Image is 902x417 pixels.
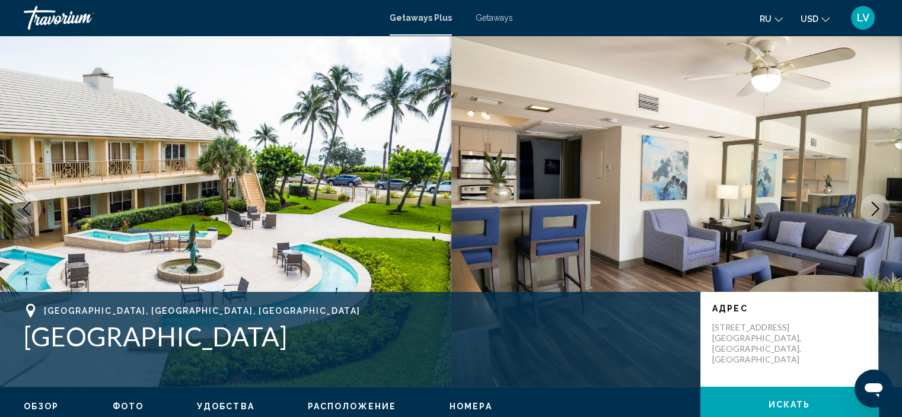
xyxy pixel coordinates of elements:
span: Удобства [197,402,254,411]
button: Change language [760,10,783,27]
span: ru [760,14,772,24]
button: Расположение [308,401,396,412]
a: Getaways [476,13,513,23]
iframe: Button to launch messaging window [855,370,893,408]
button: Удобства [197,401,254,412]
span: Фото [113,402,144,411]
span: [GEOGRAPHIC_DATA], [GEOGRAPHIC_DATA], [GEOGRAPHIC_DATA] [44,306,360,316]
a: Travorium [24,6,378,30]
span: LV [857,12,869,24]
p: Адрес [712,304,866,313]
a: Getaways Plus [390,13,452,23]
p: [STREET_ADDRESS] [GEOGRAPHIC_DATA], [GEOGRAPHIC_DATA], [GEOGRAPHIC_DATA] [712,322,807,365]
button: User Menu [847,5,878,30]
span: Расположение [308,402,396,411]
button: Previous image [12,194,42,224]
button: Обзор [24,401,59,412]
span: Обзор [24,402,59,411]
span: искать [769,400,811,410]
button: Next image [860,194,890,224]
span: USD [801,14,818,24]
button: Номера [450,401,492,412]
h1: [GEOGRAPHIC_DATA] [24,321,689,352]
span: Номера [450,402,492,411]
button: Change currency [801,10,830,27]
button: Фото [113,401,144,412]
